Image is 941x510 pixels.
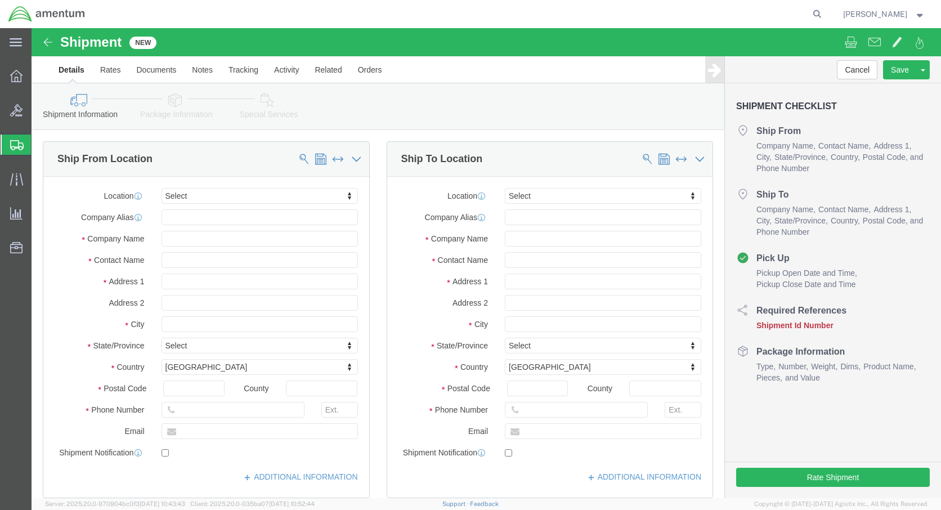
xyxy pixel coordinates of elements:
[140,500,185,507] span: [DATE] 10:43:43
[754,499,927,509] span: Copyright © [DATE]-[DATE] Agistix Inc., All Rights Reserved
[45,500,185,507] span: Server: 2025.20.0-970904bc0f3
[843,8,907,20] span: Jennifer Pilant
[32,28,941,498] iframe: FS Legacy Container
[190,500,315,507] span: Client: 2025.20.0-035ba07
[843,7,926,21] button: [PERSON_NAME]
[8,6,86,23] img: logo
[442,500,470,507] a: Support
[269,500,315,507] span: [DATE] 10:52:44
[470,500,499,507] a: Feedback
